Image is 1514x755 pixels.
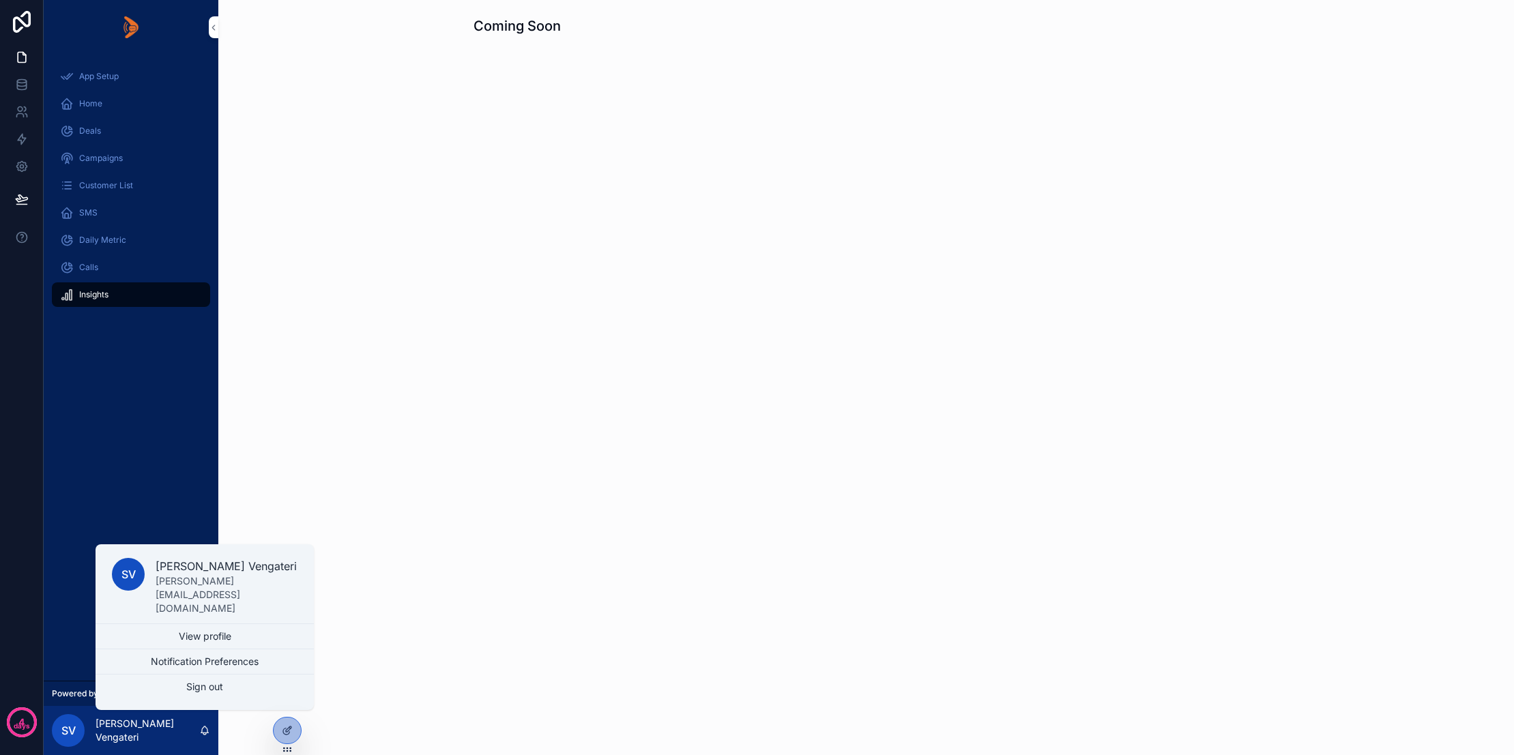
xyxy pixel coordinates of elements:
[52,282,210,307] a: Insights
[474,16,561,35] h1: Coming Soon
[79,71,119,82] span: App Setup
[79,262,98,273] span: Calls
[156,558,297,574] p: [PERSON_NAME] Vengateri
[52,64,210,89] a: App Setup
[121,566,136,582] span: SV
[79,98,102,109] span: Home
[61,722,76,739] span: SV
[79,125,101,136] span: Deals
[52,173,210,198] a: Customer List
[52,119,210,143] a: Deals
[79,289,108,300] span: Insights
[18,715,25,729] p: 4
[79,180,133,191] span: Customer List
[52,91,210,116] a: Home
[79,235,126,246] span: Daily Metric
[52,146,210,171] a: Campaigns
[44,55,218,325] div: scrollable content
[79,207,98,218] span: SMS
[96,675,314,699] button: Sign out
[79,153,123,164] span: Campaigns
[156,574,297,615] p: [PERSON_NAME][EMAIL_ADDRESS][DOMAIN_NAME]
[96,717,199,744] p: [PERSON_NAME] Vengateri
[14,721,30,732] p: days
[123,16,139,38] img: App logo
[52,688,98,699] span: Powered by
[96,624,314,649] a: View profile
[52,228,210,252] a: Daily Metric
[52,201,210,225] a: SMS
[96,649,314,674] button: Notification Preferences
[52,255,210,280] a: Calls
[44,681,218,706] a: Powered by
